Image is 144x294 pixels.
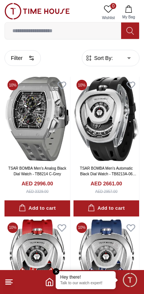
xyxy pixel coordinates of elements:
img: TSAR BOMBA Men's Automatic Black Dial Watch - TB8213A-06 SET [73,77,139,161]
div: AED 2957.00 [95,189,118,194]
span: 10 % [7,80,18,90]
a: TSAR BOMBA Men's Automatic Black Dial Watch - TB8213A-06 SET [80,166,136,182]
span: 0 [110,3,116,9]
a: 0Wishlist [99,3,118,22]
button: Add to cart [4,200,70,216]
div: Add to cart [88,204,124,213]
button: My Bag [118,3,139,22]
img: TSAR BOMBA Men's Analog Black Dial Watch - TB8214 C-Grey [4,77,70,161]
div: Hey there! [60,274,111,280]
span: Wishlist [99,15,118,21]
h4: AED 2661.00 [90,180,122,187]
button: Add to cart [73,200,139,216]
div: AED 3329.00 [26,189,49,194]
span: My Bag [119,14,138,20]
img: ... [4,3,70,19]
button: Sort By: [85,54,113,62]
div: Add to cart [19,204,55,213]
em: Close tooltip [53,268,60,275]
span: 10 % [7,222,18,233]
p: Talk to our watch expert! [60,281,111,286]
span: 10 % [76,222,87,233]
button: Filter [4,50,41,66]
div: Chat Widget [122,272,138,288]
a: TSAR BOMBA Men's Analog Black Dial Watch - TB8214 C-Grey [8,166,66,176]
span: 10 % [76,80,87,90]
h4: AED 2996.00 [21,180,53,187]
span: Sort By: [93,54,113,62]
a: Home [45,278,54,287]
